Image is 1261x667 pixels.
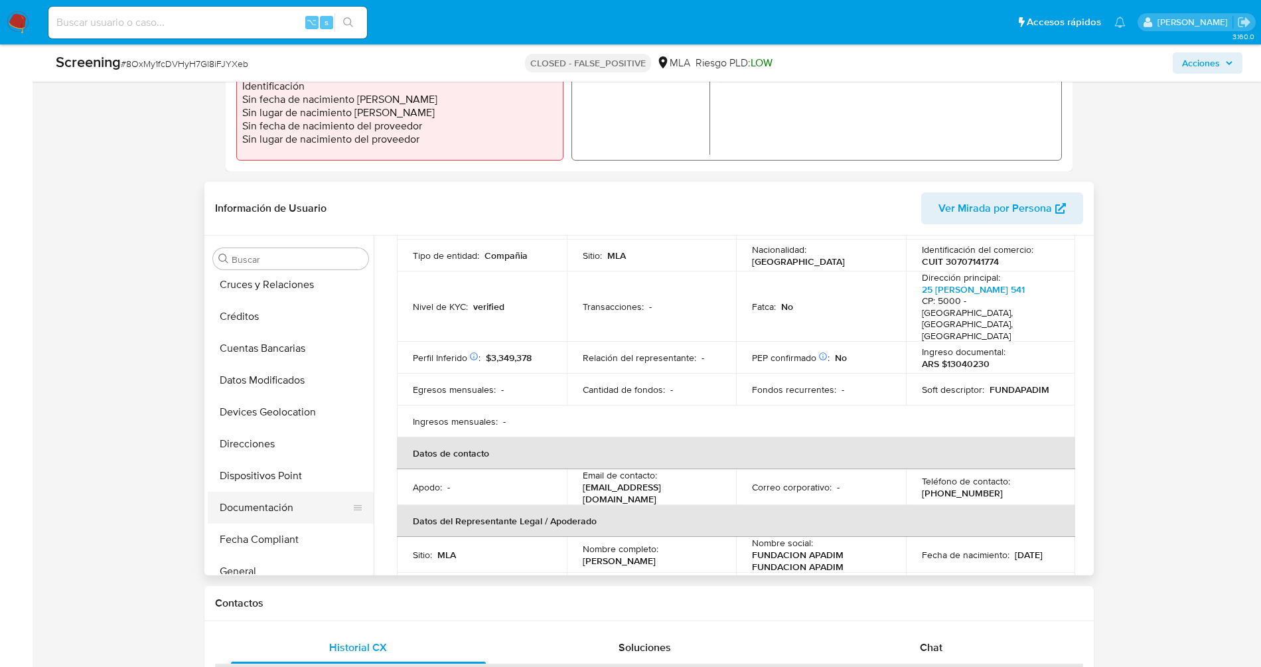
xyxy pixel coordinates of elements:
p: Tipo de entidad : [413,250,479,261]
p: Email de contacto : [583,469,657,481]
p: - [837,481,840,493]
span: LOW [751,55,773,70]
p: Dirección : [413,573,454,585]
p: [GEOGRAPHIC_DATA] [752,256,845,267]
p: No [835,352,847,364]
p: Identificación del comercio : [922,244,1033,256]
a: 25 [PERSON_NAME] 541 [922,283,1025,296]
button: Buscar [218,254,229,264]
p: CUIT 30707141774 [922,256,999,267]
span: Riesgo PLD: [696,56,773,70]
p: MLA [437,549,456,561]
p: - [501,384,504,396]
p: Fatca : [752,301,776,313]
p: PEP confirmado : [752,352,830,364]
p: Soft descriptor : [922,384,984,396]
button: Dispositivos Point [208,460,374,492]
p: Transacciones : [583,301,644,313]
p: [DATE] [1015,549,1043,561]
input: Buscar usuario o caso... [48,14,367,31]
a: Notificaciones [1114,17,1126,28]
p: Teléfono de contacto : [922,475,1010,487]
p: Nombre social : [752,537,813,549]
p: jessica.fukman@mercadolibre.com [1157,16,1232,29]
h1: Contactos [215,597,1083,610]
h4: CP: 5000 - [GEOGRAPHIC_DATA], [GEOGRAPHIC_DATA], [GEOGRAPHIC_DATA] [922,295,1055,342]
p: [EMAIL_ADDRESS][DOMAIN_NAME] [583,481,715,505]
span: Accesos rápidos [1027,15,1101,29]
p: [PHONE_NUMBER] [922,487,1003,499]
p: verified [473,301,504,313]
button: Direcciones [208,428,374,460]
button: search-icon [334,13,362,32]
button: General [208,556,374,587]
span: ⌥ [307,16,317,29]
p: - [447,481,450,493]
p: Perfil Inferido : [413,352,481,364]
span: # 8OxMy1fcDVHyH7Gl8iFJYXeb [121,57,248,70]
p: Sitio : [583,250,602,261]
p: Dirección principal : [922,271,1000,283]
p: Correo corporativo : [752,481,832,493]
p: Sitio : [413,549,432,561]
span: Ver Mirada por Persona [938,192,1052,224]
span: $3,349,378 [486,351,532,364]
p: ARS $13040230 [922,358,990,370]
p: Nacionalidad : [752,244,806,256]
p: Ingresos mensuales : [413,415,498,427]
span: Soluciones [619,640,671,655]
button: Cruces y Relaciones [208,269,374,301]
p: Cantidad de fondos : [583,384,665,396]
p: MLA [607,250,626,261]
p: Egresos mensuales : [413,384,496,396]
p: No [781,301,793,313]
p: Nivel de KYC : [413,301,468,313]
p: - [702,352,704,364]
button: Créditos [208,301,374,333]
p: [PERSON_NAME] [583,555,656,567]
button: Cuentas Bancarias [208,333,374,364]
p: Fecha de nacimiento : [922,549,1009,561]
p: - [503,415,506,427]
p: - [842,384,844,396]
th: Datos de contacto [397,437,1075,469]
p: Compañia [484,250,528,261]
button: Datos Modificados [208,364,374,396]
p: - [670,384,673,396]
button: Ver Mirada por Persona [921,192,1083,224]
p: Fondos recurrentes : [752,384,836,396]
p: Relación del representante : [583,352,696,364]
p: 202 "A"/1994 [752,224,804,236]
span: s [325,16,329,29]
p: Ingreso documental : [922,346,1005,358]
p: FUNDACION APADIM FUNDACION APADIM [752,549,885,573]
p: CLOSED - FALSE_POSITIVE [525,54,651,72]
p: Apodo : [413,481,442,493]
a: Salir [1237,15,1251,29]
p: FUNDAPADIM [990,384,1049,396]
button: Acciones [1173,52,1242,74]
button: Fecha Compliant [208,524,374,556]
p: - [649,301,652,313]
span: Historial CX [329,640,387,655]
div: MLA [656,56,690,70]
th: Datos del Representante Legal / Apoderado [397,505,1075,537]
input: Buscar [232,254,363,265]
p: Nombre completo : [583,543,658,555]
span: Acciones [1182,52,1220,74]
button: Documentación [208,492,363,524]
h1: Información de Usuario [215,202,327,215]
b: Screening [56,51,121,72]
span: Chat [920,640,942,655]
span: 3.160.0 [1232,31,1254,42]
button: Devices Geolocation [208,396,374,428]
